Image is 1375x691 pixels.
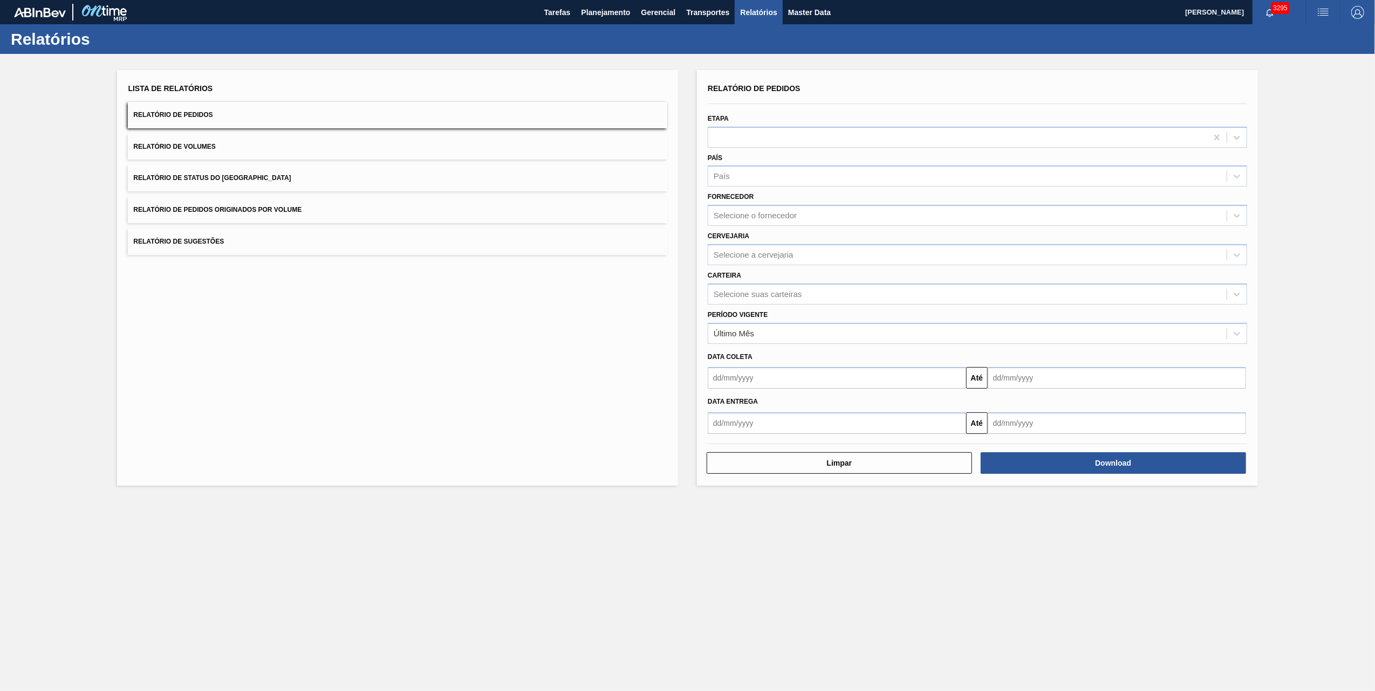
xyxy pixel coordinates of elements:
[988,412,1246,434] input: dd/mm/yyyy
[966,412,988,434] button: Até
[714,250,793,259] div: Selecione a cervejaria
[708,353,753,361] span: Data coleta
[708,311,768,319] label: Período Vigente
[581,6,630,19] span: Planejamento
[788,6,831,19] span: Master Data
[1253,5,1287,20] button: Notificações
[988,367,1246,389] input: dd/mm/yyyy
[708,193,754,201] label: Fornecedor
[544,6,571,19] span: Tarefas
[133,206,302,213] span: Relatório de Pedidos Originados por Volume
[708,154,722,162] label: País
[128,134,667,160] button: Relatório de Volumes
[708,84,801,93] span: Relatório de Pedidos
[128,197,667,223] button: Relatório de Pedidos Originados por Volume
[966,367,988,389] button: Até
[708,115,729,122] label: Etapa
[128,165,667,191] button: Relatório de Status do [GEOGRAPHIC_DATA]
[708,367,966,389] input: dd/mm/yyyy
[1317,6,1330,19] img: userActions
[981,452,1246,474] button: Download
[708,272,741,279] label: Carteira
[708,398,758,405] span: Data entrega
[133,143,215,150] span: Relatório de Volumes
[686,6,729,19] span: Transportes
[708,412,966,434] input: dd/mm/yyyy
[714,329,754,338] div: Último Mês
[708,232,749,240] label: Cervejaria
[133,238,224,245] span: Relatório de Sugestões
[11,33,202,45] h1: Relatórios
[14,8,66,17] img: TNhmsLtSVTkK8tSr43FrP2fwEKptu5GPRR3wAAAABJRU5ErkJggg==
[641,6,676,19] span: Gerencial
[133,174,291,182] span: Relatório de Status do [GEOGRAPHIC_DATA]
[128,84,213,93] span: Lista de Relatórios
[1351,6,1364,19] img: Logout
[714,211,797,220] div: Selecione o fornecedor
[128,102,667,128] button: Relatório de Pedidos
[714,172,730,181] div: País
[1271,2,1290,14] span: 3295
[707,452,972,474] button: Limpar
[128,229,667,255] button: Relatório de Sugestões
[740,6,777,19] span: Relatórios
[133,111,213,119] span: Relatório de Pedidos
[714,289,802,299] div: Selecione suas carteiras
